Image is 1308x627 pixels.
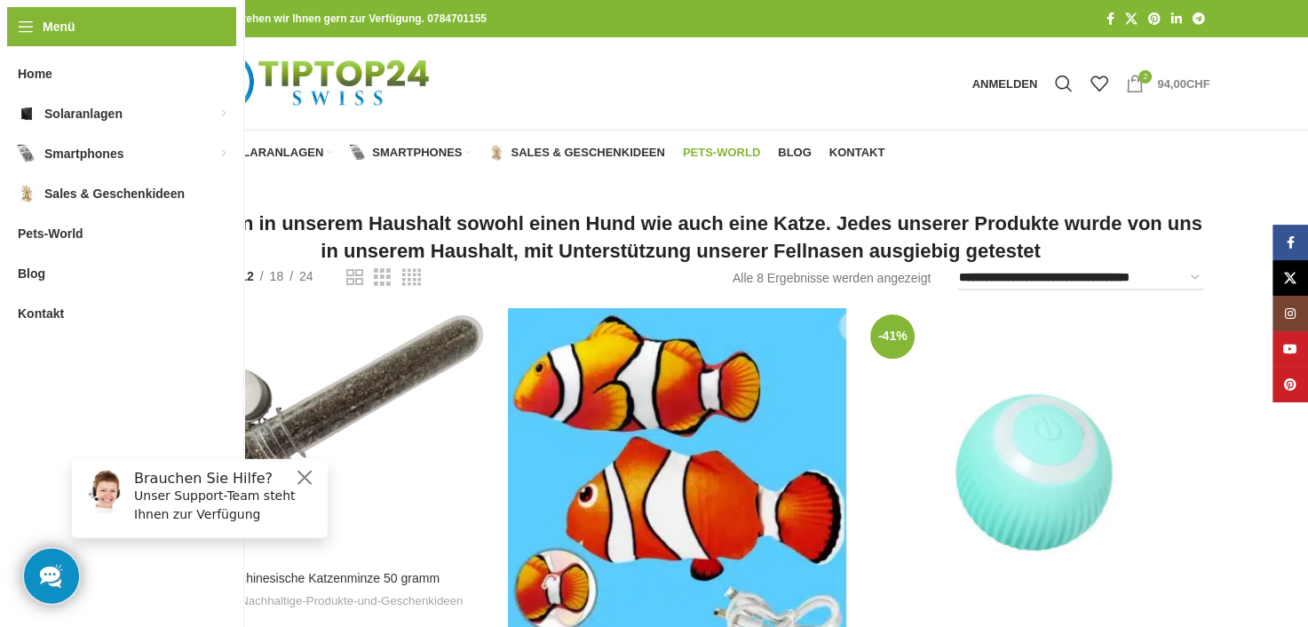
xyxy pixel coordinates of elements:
[293,266,320,286] a: 24
[511,146,664,160] span: Sales & Geschenkideen
[1120,7,1143,31] a: X Social Link
[733,268,931,288] p: Alle 8 Ergebnisse werden angezeigt
[372,146,462,160] span: Smartphones
[683,135,760,171] a: Pets-World
[1046,66,1082,101] a: Suche
[972,78,1038,90] span: Anmelden
[1117,66,1218,101] a: 2 94,00CHF
[25,25,69,69] img: Customer service
[1272,296,1308,331] a: Instagram Social Link
[44,98,123,130] span: Solaranlagen
[161,593,481,610] div: ,
[1272,260,1308,296] a: X Social Link
[43,17,75,36] span: Menü
[870,314,915,359] span: -41%
[488,135,664,171] a: Sales & Geschenkideen
[346,266,363,289] a: Rasteransicht 2
[1272,225,1308,260] a: Facebook Social Link
[152,210,1210,266] h3: Wir haben in unserem Haushalt sowohl einen Hund wie auch eine Katze. Jedes unserer Produkte wurde...
[829,135,885,171] a: Kontakt
[488,145,504,161] img: Sales & Geschenkideen
[44,138,123,170] span: Smartphones
[1272,331,1308,367] a: YouTube Social Link
[350,145,366,161] img: Smartphones
[270,269,284,283] span: 18
[683,146,760,160] span: Pets-World
[1187,7,1210,31] a: Telegram Social Link
[236,22,258,44] button: Close
[778,135,812,171] a: Blog
[18,218,83,250] span: Pets-World
[1082,66,1117,101] div: Meine Wunschliste
[957,266,1202,290] select: Shop-Reihenfolge
[264,266,290,286] a: 18
[18,298,64,329] span: Kontakt
[18,145,36,163] img: Smartphones
[1157,77,1209,91] bdi: 94,00
[18,58,52,90] span: Home
[18,258,45,290] span: Blog
[350,135,471,171] a: Smartphones
[152,37,474,130] img: Tiptop24 Nachhaltige & Faire Produkte
[226,146,324,160] span: Solaranlagen
[152,75,474,90] a: Logo der Website
[402,266,421,289] a: Rasteransicht 4
[143,135,894,171] div: Hauptnavigation
[76,25,259,42] h6: Brauchen Sie Hilfe?
[240,269,254,283] span: 12
[152,308,490,562] a: Echte Chinesische Katzenminze 50 gramm
[44,178,185,210] span: Sales & Geschenkideen
[1143,7,1166,31] a: Pinterest Social Link
[76,42,259,79] p: Unser Support-Team steht Ihnen zur Verfügung
[1101,7,1120,31] a: Facebook Social Link
[1166,7,1187,31] a: LinkedIn Social Link
[234,266,260,286] a: 12
[1186,77,1210,91] span: CHF
[829,146,885,160] span: Kontakt
[778,146,812,160] span: Blog
[152,12,487,25] strong: Bei allen Fragen stehen wir Ihnen gern zur Verfügung. 0784701155
[18,105,36,123] img: Solaranlagen
[204,135,333,171] a: Solaranlagen
[1138,70,1152,83] span: 2
[1272,367,1308,402] a: Pinterest Social Link
[18,185,36,202] img: Sales & Geschenkideen
[299,269,313,283] span: 24
[202,571,440,585] a: Echte Chinesische Katzenminze 50 gramm
[374,266,391,289] a: Rasteransicht 3
[240,593,463,610] a: Nachhaltige-Produkte-und-Geschenkideen
[963,66,1047,101] a: Anmelden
